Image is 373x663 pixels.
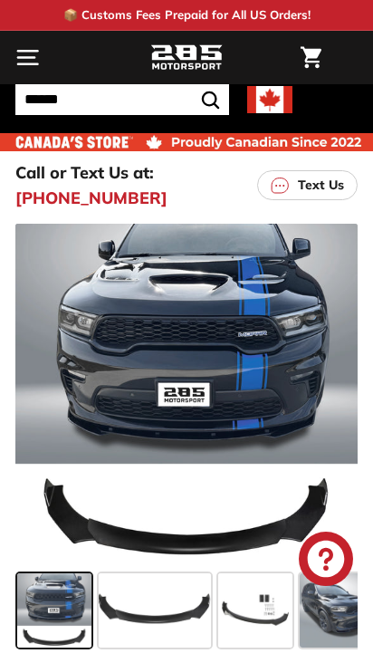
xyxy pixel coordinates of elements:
a: Text Us [257,170,358,200]
img: Logo_285_Motorsport_areodynamics_components [150,43,223,73]
p: Call or Text Us at: [15,160,154,185]
p: 📦 Customs Fees Prepaid for All US Orders! [63,6,311,24]
p: Text Us [298,176,344,195]
a: Cart [292,32,330,83]
input: Search [15,84,229,115]
a: [PHONE_NUMBER] [15,186,167,210]
inbox-online-store-chat: Shopify online store chat [293,532,359,591]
